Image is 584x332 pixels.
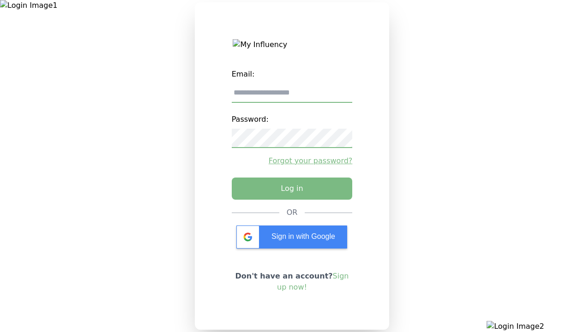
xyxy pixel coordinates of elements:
[236,225,347,249] div: Sign in with Google
[232,178,353,200] button: Log in
[232,155,353,166] a: Forgot your password?
[233,39,351,50] img: My Influency
[271,232,335,240] span: Sign in with Google
[287,207,298,218] div: OR
[232,110,353,129] label: Password:
[232,271,353,293] p: Don't have an account?
[232,65,353,83] label: Email:
[487,321,584,332] img: Login Image2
